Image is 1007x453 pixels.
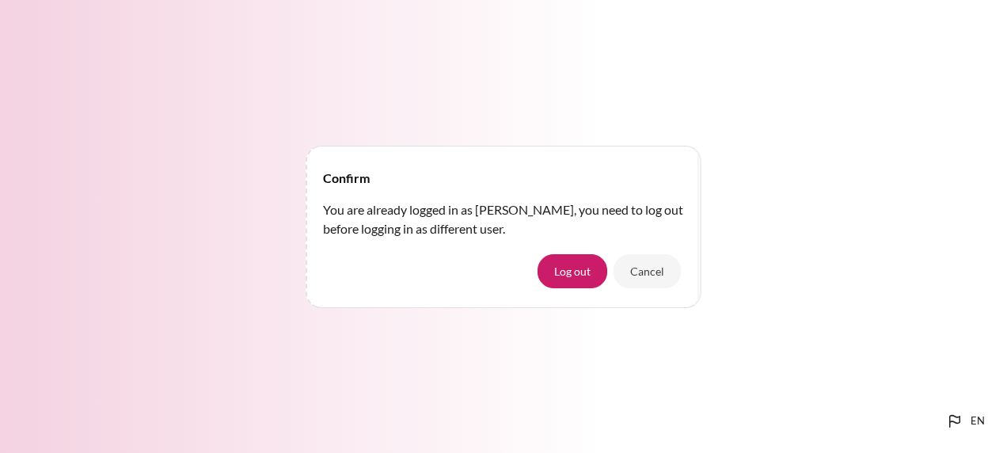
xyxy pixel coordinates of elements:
button: Languages [939,405,991,437]
p: You are already logged in as [PERSON_NAME], you need to log out before logging in as different user. [323,200,684,238]
span: en [971,413,985,429]
h4: Confirm [323,169,370,188]
button: Log out [538,254,607,287]
button: Cancel [614,254,681,287]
